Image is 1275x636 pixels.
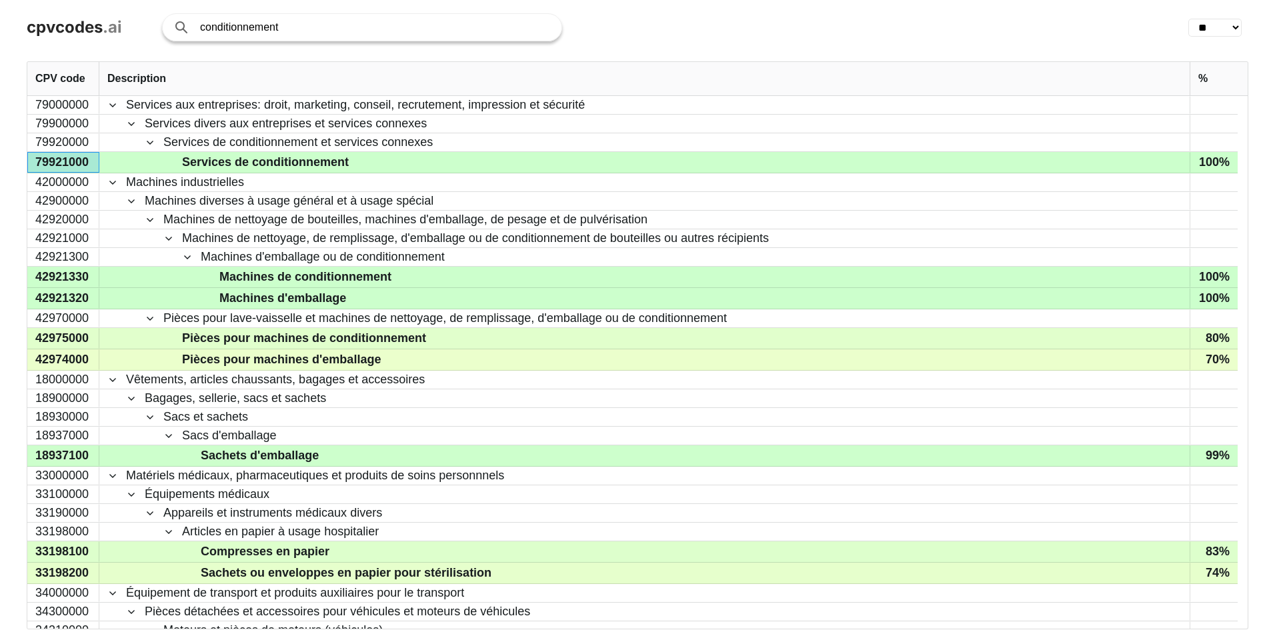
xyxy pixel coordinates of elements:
[27,192,99,210] div: 42900000
[1190,563,1238,583] div: 74%
[182,523,379,540] span: Articles en papier à usage hospitalier
[27,371,99,389] div: 18000000
[145,486,269,503] span: Équipements médicaux
[219,267,391,287] span: Machines de conditionnement
[35,73,85,85] span: CPV code
[27,563,99,583] div: 33198200
[27,115,99,133] div: 79900000
[145,603,530,620] span: Pièces détachées et accessoires pour véhicules et moteurs de véhicules
[201,563,491,583] span: Sachets ou enveloppes en papier pour stérilisation
[27,18,122,37] a: cpvcodes.ai
[27,541,99,562] div: 33198100
[182,153,349,172] span: Services de conditionnement
[27,173,99,191] div: 42000000
[1190,541,1238,562] div: 83%
[27,17,103,37] span: cpvcodes
[1190,267,1238,287] div: 100%
[182,329,426,348] span: Pièces pour machines de conditionnement
[27,211,99,229] div: 42920000
[27,485,99,503] div: 33100000
[27,349,99,370] div: 42974000
[1190,349,1238,370] div: 70%
[27,427,99,445] div: 18937000
[126,174,244,191] span: Machines industrielles
[27,248,99,266] div: 42921300
[163,409,248,425] span: Sacs et sachets
[1198,73,1208,85] span: %
[27,523,99,541] div: 33198000
[1190,328,1238,349] div: 80%
[27,467,99,485] div: 33000000
[126,371,425,388] span: Vêtements, articles chaussants, bagages et accessoires
[103,17,122,37] span: .ai
[126,467,504,484] span: Matériels médicaux, pharmaceutiques et produits de soins personnnels
[1190,152,1238,173] div: 100%
[1190,445,1238,466] div: 99%
[145,115,427,132] span: Services divers aux entreprises et services connexes
[201,542,329,561] span: Compresses en papier
[219,289,346,308] span: Machines d'emballage
[126,97,585,113] span: Services aux entreprises: droit, marketing, conseil, recrutement, impression et sécurité
[27,408,99,426] div: 18930000
[201,446,319,465] span: Sachets d'emballage
[27,152,99,173] div: 79921000
[27,133,99,151] div: 79920000
[27,445,99,466] div: 18937100
[1190,288,1238,309] div: 100%
[126,585,464,601] span: Équipement de transport et produits auxiliaires pour le transport
[27,288,99,309] div: 42921320
[163,310,727,327] span: Pièces pour lave-vaisselle et machines de nettoyage, de remplissage, d'emballage ou de conditionn...
[182,230,769,247] span: Machines de nettoyage, de remplissage, d'emballage ou de conditionnement de bouteilles ou autres ...
[200,14,548,41] input: Search products or services...
[182,350,381,369] span: Pièces pour machines d'emballage
[145,193,433,209] span: Machines diverses à usage général et à usage spécial
[27,96,99,114] div: 79000000
[145,390,326,407] span: Bagages, sellerie, sacs et sachets
[27,389,99,407] div: 18900000
[201,249,445,265] span: Machines d'emballage ou de conditionnement
[27,504,99,522] div: 33190000
[107,73,166,85] span: Description
[182,427,277,444] span: Sacs d'emballage
[27,309,99,327] div: 42970000
[27,584,99,602] div: 34000000
[27,267,99,287] div: 42921330
[27,328,99,349] div: 42975000
[163,134,433,151] span: Services de conditionnement et services connexes
[27,229,99,247] div: 42921000
[163,211,648,228] span: Machines de nettoyage de bouteilles, machines d'emballage, de pesage et de pulvérisation
[163,505,382,521] span: Appareils et instruments médicaux divers
[27,603,99,621] div: 34300000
